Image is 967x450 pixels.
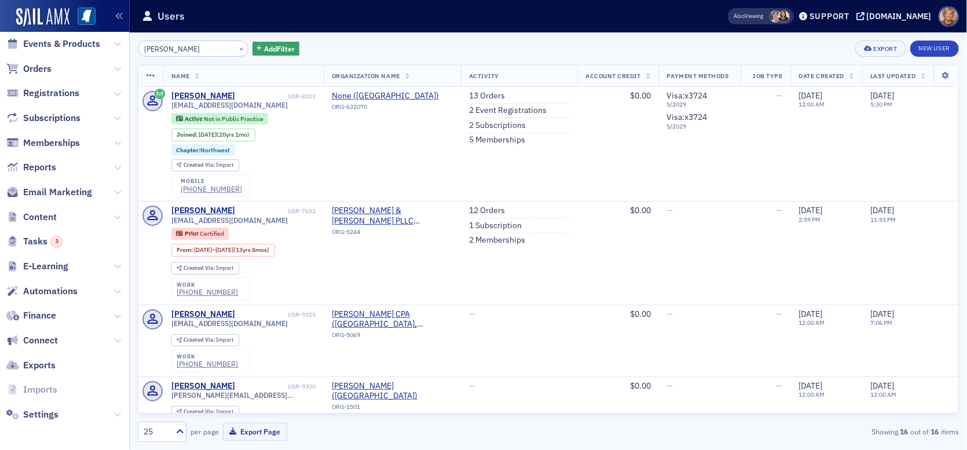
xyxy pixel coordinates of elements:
[332,206,453,226] span: Slawson & Alford PLLC (Ridgeland, MS)
[181,185,242,193] div: [PHONE_NUMBER]
[939,6,959,27] span: Profile
[332,331,453,343] div: ORG-5069
[870,205,894,215] span: [DATE]
[6,235,63,248] a: Tasks3
[200,229,224,237] span: Certified
[176,230,224,237] a: Prior Certified
[867,11,932,21] div: [DOMAIN_NAME]
[6,309,56,322] a: Finance
[667,90,708,101] span: Visa : x3724
[171,309,236,320] a: [PERSON_NAME]
[23,408,58,421] span: Settings
[332,72,400,80] span: Organization Name
[171,206,236,216] div: [PERSON_NAME]
[693,426,959,437] div: Showing out of items
[171,334,239,346] div: Created Via: Import
[177,288,238,297] div: [PHONE_NUMBER]
[667,112,708,122] span: Visa : x3724
[23,359,56,372] span: Exports
[870,100,892,108] time: 5:30 PM
[6,408,58,421] a: Settings
[810,11,849,21] div: Support
[23,235,63,248] span: Tasks
[199,130,217,138] span: [DATE]
[469,135,525,145] a: 5 Memberships
[23,309,56,322] span: Finance
[204,115,263,123] span: Not in Public Practice
[23,383,57,396] span: Imports
[332,309,453,330] span: Tim Alford CPA (Kentwood, LA)
[332,103,439,115] div: ORG-632070
[870,319,892,327] time: 7:06 PM
[184,264,216,272] span: Created Via :
[177,360,238,368] div: [PHONE_NUMBER]
[667,381,673,391] span: —
[69,8,96,27] a: View Homepage
[332,381,453,401] a: [PERSON_NAME] ([GEOGRAPHIC_DATA])
[138,41,248,57] input: Search…
[171,91,236,101] div: [PERSON_NAME]
[667,101,732,108] span: 5 / 2029
[6,334,58,347] a: Connect
[191,426,219,437] label: per page
[874,46,898,52] div: Export
[469,91,505,101] a: 13 Orders
[171,159,239,171] div: Created Via: Import
[237,93,316,100] div: USR-8203
[236,43,247,53] button: ×
[776,381,783,391] span: —
[171,113,269,125] div: Active: Active: Not in Public Practice
[184,162,233,169] div: Import
[910,41,959,57] a: New User
[799,381,823,391] span: [DATE]
[469,72,499,80] span: Activity
[332,309,453,330] a: [PERSON_NAME] CPA ([GEOGRAPHIC_DATA], [GEOGRAPHIC_DATA])
[171,216,288,225] span: [EMAIL_ADDRESS][DOMAIN_NAME]
[630,90,651,101] span: $0.00
[185,115,204,123] span: Active
[469,221,522,231] a: 1 Subscription
[630,381,651,391] span: $0.00
[870,72,915,80] span: Last Updated
[50,236,63,248] div: 3
[23,211,57,224] span: Content
[157,9,185,23] h1: Users
[23,87,79,100] span: Registrations
[667,205,673,215] span: —
[223,423,287,441] button: Export Page
[16,8,69,27] img: SailAMX
[799,205,823,215] span: [DATE]
[184,337,233,343] div: Import
[171,262,239,275] div: Created Via: Import
[171,381,236,392] a: [PERSON_NAME]
[332,91,439,101] span: None (Batesville)
[667,309,673,319] span: —
[469,105,547,116] a: 2 Event Registrations
[23,334,58,347] span: Connect
[6,383,57,396] a: Imports
[23,63,52,75] span: Orders
[770,10,782,23] span: Lydia Carlisle
[264,43,295,54] span: Add Filter
[215,246,233,254] span: [DATE]
[23,186,92,199] span: Email Marketing
[469,120,526,131] a: 2 Subscriptions
[332,91,439,101] a: None ([GEOGRAPHIC_DATA])
[199,131,250,138] div: (20yrs 1mo)
[6,186,92,199] a: Email Marketing
[6,161,56,174] a: Reports
[177,281,238,288] div: work
[23,137,80,149] span: Memberships
[184,408,216,415] span: Created Via :
[799,215,821,224] time: 2:59 PM
[23,260,68,273] span: E-Learning
[176,146,200,154] span: Chapter :
[237,311,316,319] div: USR-9325
[23,161,56,174] span: Reports
[237,207,316,215] div: USR-7652
[6,211,57,224] a: Content
[23,285,78,298] span: Automations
